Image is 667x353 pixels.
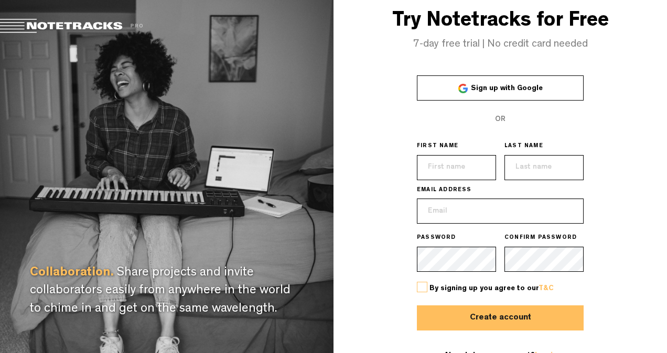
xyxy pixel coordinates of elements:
[333,39,667,50] h4: 7-day free trial | No credit card needed
[417,142,458,151] span: FIRST NAME
[504,234,577,242] span: CONFIRM PASSWORD
[539,285,554,292] a: T&C
[417,155,496,180] input: First name
[429,285,554,292] span: By signing up you agree to our
[30,267,114,280] span: Collaboration.
[30,267,291,316] span: Share projects and invite collaborators easily from anywhere in the world to chime in and get on ...
[417,198,584,224] input: Email
[504,155,584,180] input: Last name
[417,305,584,330] button: Create account
[417,234,456,242] span: PASSWORD
[417,186,472,195] span: EMAIL ADDRESS
[471,85,543,92] span: Sign up with Google
[333,10,667,34] h3: Try Notetracks for Free
[495,116,505,123] span: OR
[504,142,543,151] span: LAST NAME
